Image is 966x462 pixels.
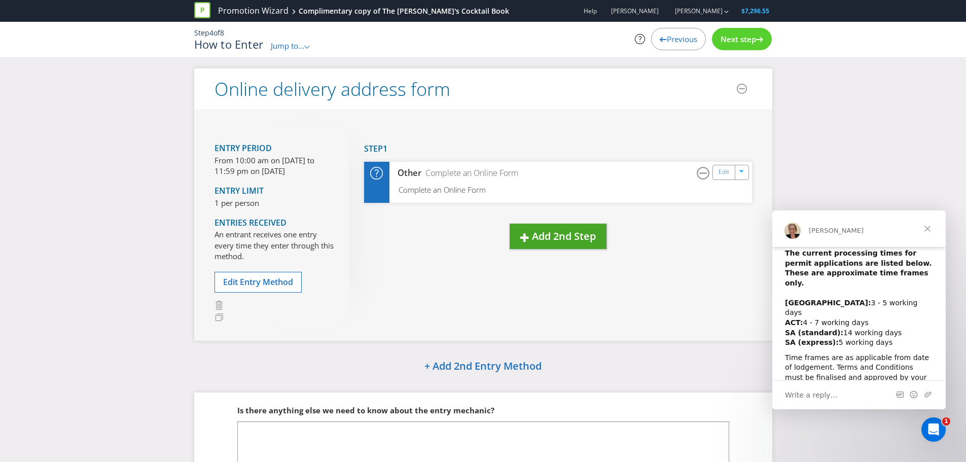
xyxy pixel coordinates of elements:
p: 1 per person [214,198,334,208]
div: Other [389,167,422,179]
span: 1 [942,417,950,425]
p: An entrant receives one entry every time they enter through this method. [214,229,334,262]
iframe: Intercom live chat message [772,210,946,409]
a: [PERSON_NAME] [665,7,723,15]
span: Jump to... [271,41,304,51]
span: Step [194,28,209,38]
h1: How to Enter [194,38,264,50]
span: of [213,28,220,38]
span: Step [364,143,383,154]
span: $7,296.55 [741,7,769,15]
span: 1 [383,143,387,154]
button: Edit Entry Method [214,272,302,293]
span: 4 [209,28,213,38]
button: + Add 2nd Entry Method [399,356,567,378]
a: Help [584,7,597,15]
span: Is there anything else we need to know about the entry mechanic? [237,405,494,415]
span: Add 2nd Step [532,229,596,243]
div: Complete an Online Form [421,167,518,179]
span: Next step [721,34,756,44]
h2: Online delivery address form [214,79,450,99]
a: Edit [719,166,729,178]
div: Complimentary copy of The [PERSON_NAME]'s Cocktail Book [299,6,509,16]
iframe: Intercom live chat [921,417,946,442]
span: Entry Limit [214,185,264,196]
a: Promotion Wizard [218,5,289,17]
button: Add 2nd Step [510,224,606,250]
span: 8 [220,28,224,38]
span: [PERSON_NAME] [611,7,659,15]
span: Entry Period [214,143,272,154]
h4: Entries Received [214,219,334,228]
span: + Add 2nd Entry Method [424,359,542,373]
span: Previous [667,34,697,44]
p: From 10:00 am on [DATE] to 11:59 pm on [DATE] [214,155,334,177]
span: Complete an Online Form [399,185,486,195]
span: Edit Entry Method [223,276,293,288]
